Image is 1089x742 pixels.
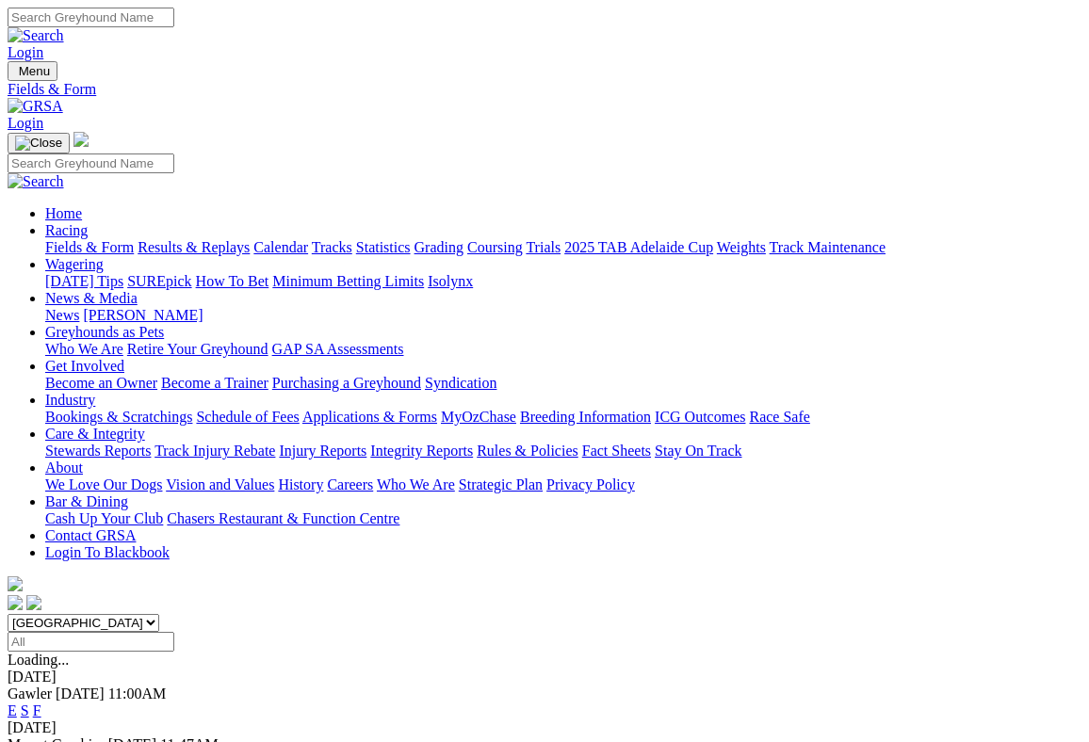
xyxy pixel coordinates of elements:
[8,133,70,153] button: Toggle navigation
[8,632,174,652] input: Select date
[56,686,105,702] span: [DATE]
[45,493,128,509] a: Bar & Dining
[520,409,651,425] a: Breeding Information
[8,595,23,610] img: facebook.svg
[45,409,192,425] a: Bookings & Scratchings
[272,375,421,391] a: Purchasing a Greyhound
[45,527,136,543] a: Contact GRSA
[45,544,170,560] a: Login To Blackbook
[272,273,424,289] a: Minimum Betting Limits
[312,239,352,255] a: Tracks
[8,98,63,115] img: GRSA
[717,239,766,255] a: Weights
[45,392,95,408] a: Industry
[8,27,64,44] img: Search
[770,239,886,255] a: Track Maintenance
[45,476,162,492] a: We Love Our Dogs
[73,132,89,147] img: logo-grsa-white.png
[8,115,43,131] a: Login
[441,409,516,425] a: MyOzChase
[8,81,1081,98] a: Fields & Form
[582,443,651,459] a: Fact Sheets
[83,307,203,323] a: [PERSON_NAME]
[377,476,455,492] a: Who We Are
[127,273,191,289] a: SUREpick
[154,443,275,459] a: Track Injury Rebate
[45,443,1081,460] div: Care & Integrity
[414,239,463,255] a: Grading
[272,341,404,357] a: GAP SA Assessments
[45,273,1081,290] div: Wagering
[564,239,713,255] a: 2025 TAB Adelaide Cup
[370,443,473,459] a: Integrity Reports
[45,375,157,391] a: Become an Owner
[45,510,1081,527] div: Bar & Dining
[45,426,145,442] a: Care & Integrity
[45,307,1081,324] div: News & Media
[8,576,23,591] img: logo-grsa-white.png
[45,341,1081,358] div: Greyhounds as Pets
[8,173,64,190] img: Search
[655,409,745,425] a: ICG Outcomes
[8,652,69,668] span: Loading...
[467,239,523,255] a: Coursing
[45,409,1081,426] div: Industry
[302,409,437,425] a: Applications & Forms
[45,341,123,357] a: Who We Are
[655,443,741,459] a: Stay On Track
[167,510,399,526] a: Chasers Restaurant & Function Centre
[428,273,473,289] a: Isolynx
[45,510,163,526] a: Cash Up Your Club
[21,702,29,718] a: S
[8,702,17,718] a: E
[425,375,496,391] a: Syndication
[526,239,561,255] a: Trials
[459,476,543,492] a: Strategic Plan
[749,409,809,425] a: Race Safe
[45,239,1081,256] div: Racing
[45,222,88,238] a: Racing
[8,61,57,81] button: Toggle navigation
[356,239,411,255] a: Statistics
[8,153,174,173] input: Search
[8,44,43,60] a: Login
[327,476,373,492] a: Careers
[45,239,134,255] a: Fields & Form
[279,443,366,459] a: Injury Reports
[45,476,1081,493] div: About
[161,375,268,391] a: Become a Trainer
[45,273,123,289] a: [DATE] Tips
[546,476,635,492] a: Privacy Policy
[19,64,50,78] span: Menu
[8,686,52,702] span: Gawler
[253,239,308,255] a: Calendar
[45,324,164,340] a: Greyhounds as Pets
[127,341,268,357] a: Retire Your Greyhound
[45,375,1081,392] div: Get Involved
[45,290,138,306] a: News & Media
[196,409,299,425] a: Schedule of Fees
[278,476,323,492] a: History
[33,702,41,718] a: F
[108,686,167,702] span: 11:00AM
[45,256,104,272] a: Wagering
[26,595,41,610] img: twitter.svg
[8,719,1081,736] div: [DATE]
[138,239,250,255] a: Results & Replays
[166,476,274,492] a: Vision and Values
[45,205,82,221] a: Home
[8,8,174,27] input: Search
[45,307,79,323] a: News
[477,443,578,459] a: Rules & Policies
[45,443,151,459] a: Stewards Reports
[8,669,1081,686] div: [DATE]
[45,358,124,374] a: Get Involved
[45,460,83,476] a: About
[15,136,62,151] img: Close
[196,273,269,289] a: How To Bet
